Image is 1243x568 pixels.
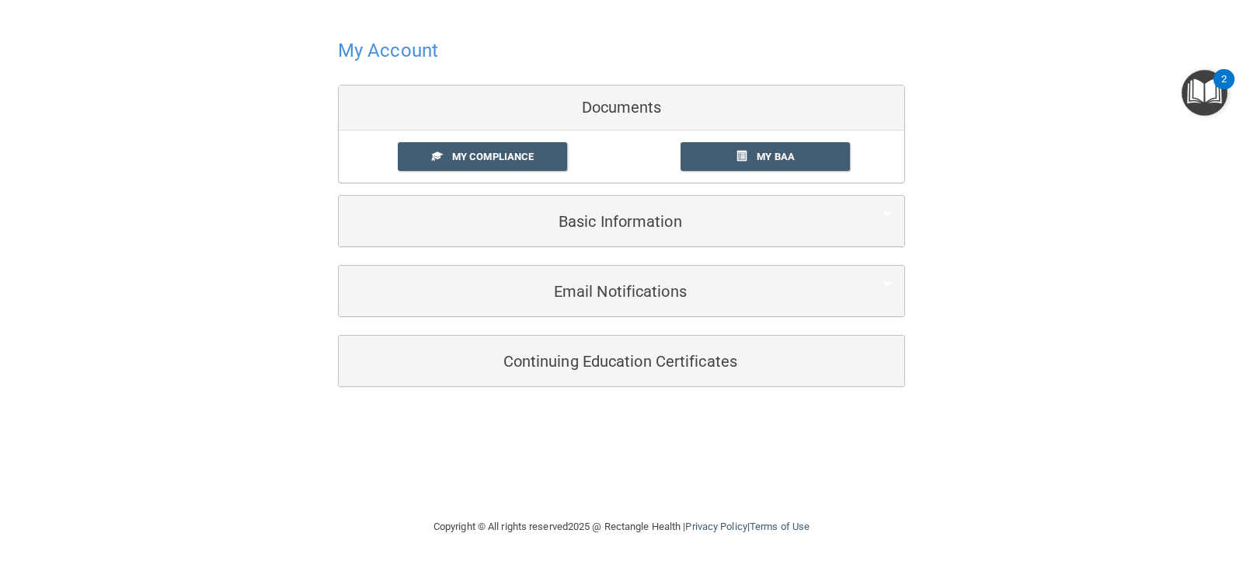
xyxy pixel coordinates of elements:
button: Open Resource Center, 2 new notifications [1182,70,1227,116]
div: 2 [1221,79,1227,99]
h4: My Account [338,40,438,61]
h5: Continuing Education Certificates [350,353,845,370]
div: Copyright © All rights reserved 2025 @ Rectangle Health | | [338,502,905,552]
span: My BAA [757,151,795,162]
h5: Email Notifications [350,283,845,300]
iframe: Drift Widget Chat Controller [974,465,1224,527]
div: Documents [339,85,904,131]
a: Email Notifications [350,274,893,308]
a: Continuing Education Certificates [350,343,893,378]
h5: Basic Information [350,213,845,230]
span: My Compliance [452,151,534,162]
a: Privacy Policy [685,521,747,532]
a: Basic Information [350,204,893,239]
a: Terms of Use [750,521,810,532]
